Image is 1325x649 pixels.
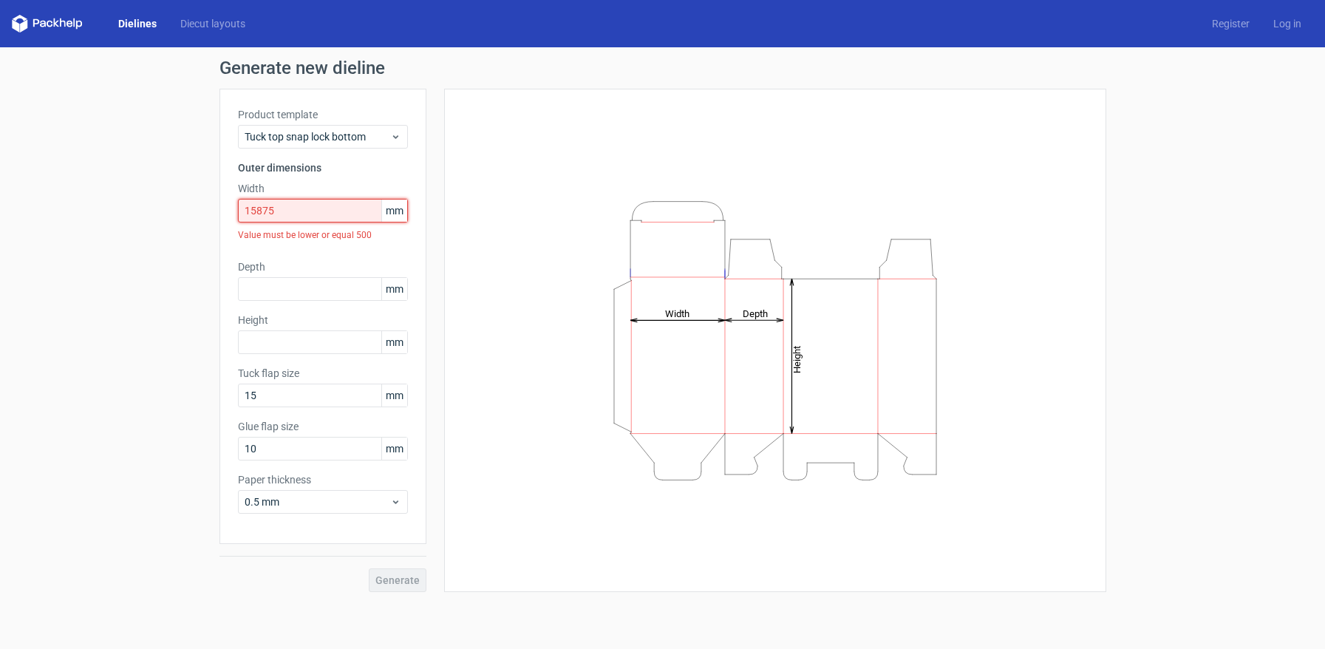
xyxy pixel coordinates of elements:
[238,419,408,434] label: Glue flap size
[381,438,407,460] span: mm
[238,313,408,327] label: Height
[238,160,408,175] h3: Outer dimensions
[238,181,408,196] label: Width
[664,307,689,319] tspan: Width
[238,107,408,122] label: Product template
[791,345,803,373] tspan: Height
[1200,16,1261,31] a: Register
[1261,16,1313,31] a: Log in
[743,307,768,319] tspan: Depth
[245,129,390,144] span: Tuck top snap lock bottom
[238,222,408,248] div: Value must be lower or equal 500
[106,16,168,31] a: Dielines
[238,472,408,487] label: Paper thickness
[245,495,390,509] span: 0.5 mm
[219,59,1106,77] h1: Generate new dieline
[381,331,407,353] span: mm
[238,259,408,274] label: Depth
[168,16,257,31] a: Diecut layouts
[381,200,407,222] span: mm
[381,278,407,300] span: mm
[238,366,408,381] label: Tuck flap size
[381,384,407,407] span: mm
